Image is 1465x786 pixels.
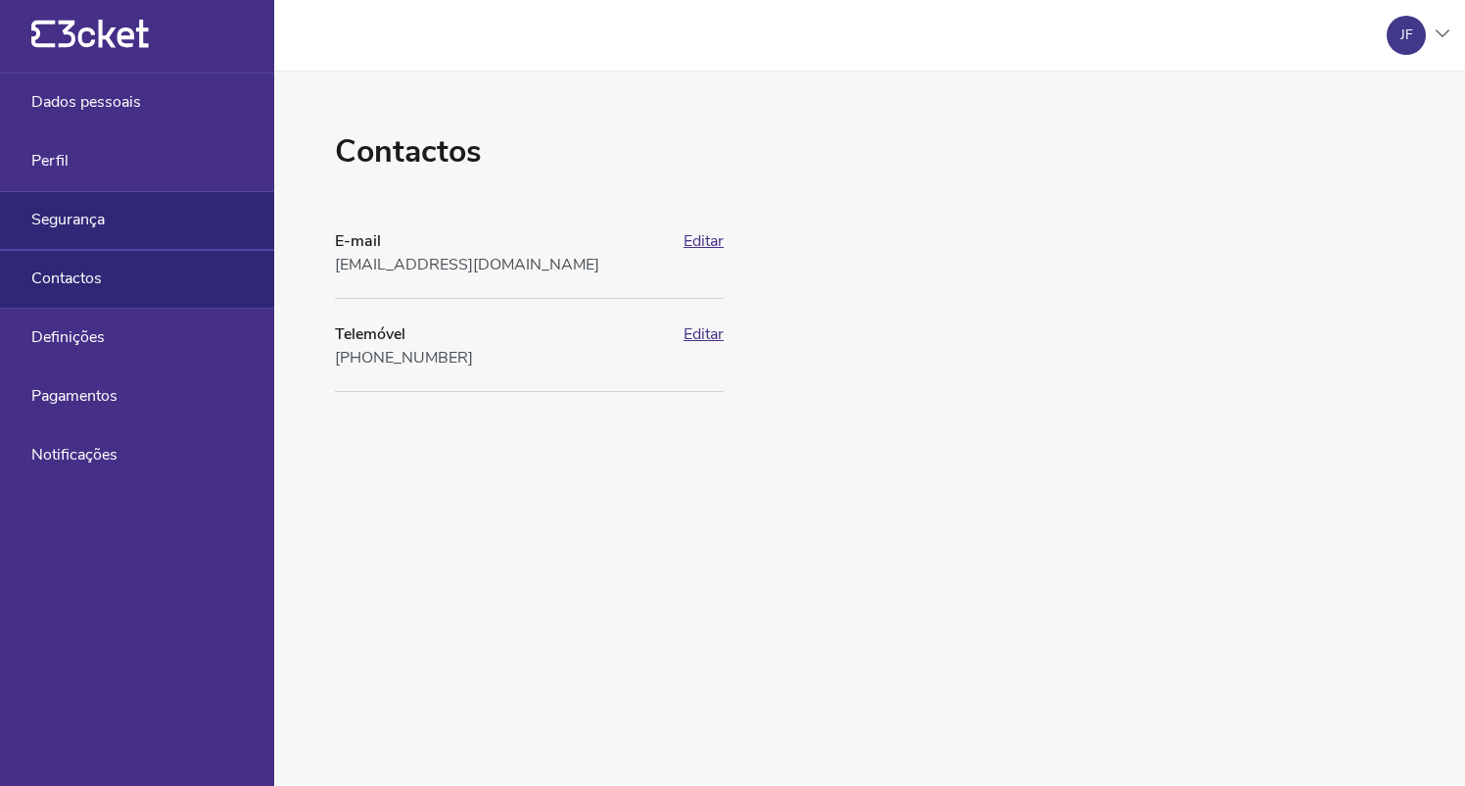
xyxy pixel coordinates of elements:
[684,325,724,343] button: Editar
[31,152,69,170] span: Perfil
[335,322,672,346] div: Telemóvel
[31,328,105,346] span: Definições
[31,446,118,464] span: Notificações
[335,130,724,173] h1: Contactos
[31,211,105,228] span: Segurança
[684,232,724,250] button: Editar
[335,346,672,369] div: [PHONE_NUMBER]
[335,229,672,253] div: E-mail
[31,270,102,287] span: Contactos
[31,387,118,405] span: Pagamentos
[31,21,55,48] g: {' '}
[1400,27,1413,43] div: JF
[335,253,672,276] div: [EMAIL_ADDRESS][DOMAIN_NAME]
[31,93,141,111] span: Dados pessoais
[31,39,149,53] a: {' '}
